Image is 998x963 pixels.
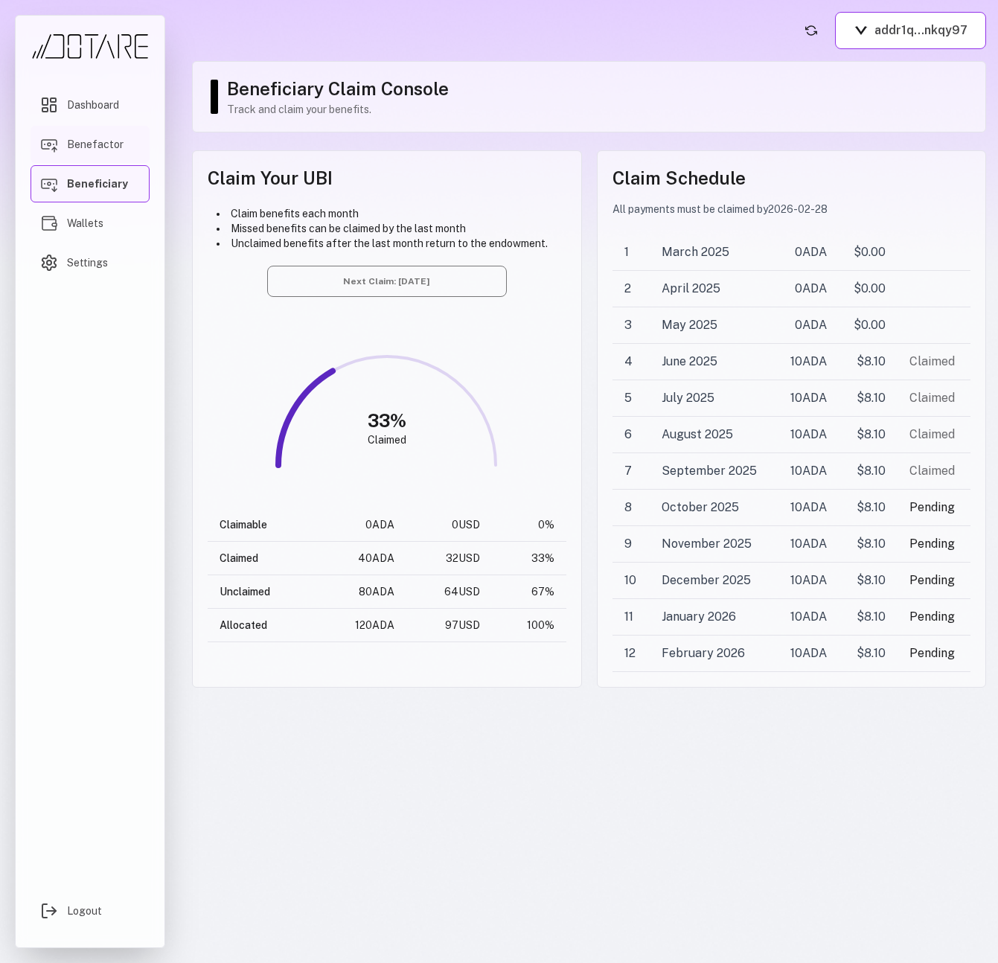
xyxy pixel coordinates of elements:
[839,453,898,490] td: $ 8.10
[406,609,492,642] td: 97 USD
[315,508,406,542] td: 0 ADA
[839,380,898,417] td: $ 8.10
[612,344,650,380] td: 4
[40,175,58,193] img: Beneficiary
[612,599,650,636] td: 11
[67,216,103,231] span: Wallets
[909,354,955,368] span: Claimed
[217,221,566,236] li: Missed benefits can be claimed by the last month
[775,526,839,563] td: 10 ADA
[406,575,492,609] td: 64 USD
[612,417,650,453] td: 6
[909,610,955,624] span: Pending
[909,646,955,660] span: Pending
[839,599,898,636] td: $ 8.10
[406,542,492,575] td: 32 USD
[40,214,58,232] img: Wallets
[492,609,566,642] td: 100 %
[839,417,898,453] td: $ 8.10
[909,500,955,514] span: Pending
[909,537,955,551] span: Pending
[839,636,898,672] td: $ 8.10
[854,26,869,35] img: Vespr logo
[650,271,775,307] td: April 2025
[492,542,566,575] td: 33 %
[839,490,898,526] td: $ 8.10
[650,307,775,344] td: May 2025
[67,137,124,152] span: Benefactor
[799,19,823,42] button: Refresh account status
[217,206,566,221] li: Claim benefits each month
[775,271,839,307] td: 0 ADA
[775,490,839,526] td: 10 ADA
[650,563,775,599] td: December 2025
[650,417,775,453] td: August 2025
[650,453,775,490] td: September 2025
[775,563,839,599] td: 10 ADA
[612,234,650,271] td: 1
[775,380,839,417] td: 10 ADA
[315,542,406,575] td: 40 ADA
[612,271,650,307] td: 2
[909,391,955,405] span: Claimed
[208,542,315,575] td: Claimed
[67,176,128,191] span: Beneficiary
[208,166,566,190] h1: Claim Your UBI
[612,526,650,563] td: 9
[839,563,898,599] td: $ 8.10
[612,380,650,417] td: 5
[650,599,775,636] td: January 2026
[650,380,775,417] td: July 2025
[208,508,315,542] td: Claimable
[650,526,775,563] td: November 2025
[839,271,898,307] td: $ 0.00
[406,508,492,542] td: 0 USD
[612,563,650,599] td: 10
[492,575,566,609] td: 67 %
[208,575,315,609] td: Unclaimed
[650,636,775,672] td: February 2026
[775,453,839,490] td: 10 ADA
[909,464,955,478] span: Claimed
[909,573,955,587] span: Pending
[839,344,898,380] td: $ 8.10
[217,236,566,251] li: Unclaimed benefits after the last month return to the endowment.
[650,234,775,271] td: March 2025
[612,453,650,490] td: 7
[775,417,839,453] td: 10 ADA
[909,427,955,441] span: Claimed
[368,409,406,432] div: 33 %
[31,33,150,60] img: Dotare Logo
[839,234,898,271] td: $ 0.00
[775,636,839,672] td: 10 ADA
[227,102,970,117] p: Track and claim your benefits.
[775,307,839,344] td: 0 ADA
[67,255,108,270] span: Settings
[492,508,566,542] td: 0 %
[227,77,970,100] h1: Beneficiary Claim Console
[839,526,898,563] td: $ 8.10
[612,307,650,344] td: 3
[650,490,775,526] td: October 2025
[612,490,650,526] td: 8
[40,135,58,153] img: Benefactor
[612,636,650,672] td: 12
[315,609,406,642] td: 120 ADA
[612,202,971,217] p: All payments must be claimed by 2026 -02-28
[67,97,119,112] span: Dashboard
[315,575,406,609] td: 80 ADA
[775,599,839,636] td: 10 ADA
[839,307,898,344] td: $ 0.00
[650,344,775,380] td: June 2025
[775,234,839,271] td: 0 ADA
[67,903,102,918] span: Logout
[775,344,839,380] td: 10 ADA
[368,432,406,447] div: Claimed
[208,609,315,642] td: Allocated
[612,166,971,190] h2: Claim Schedule
[835,12,986,49] button: addr1q...nkqy97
